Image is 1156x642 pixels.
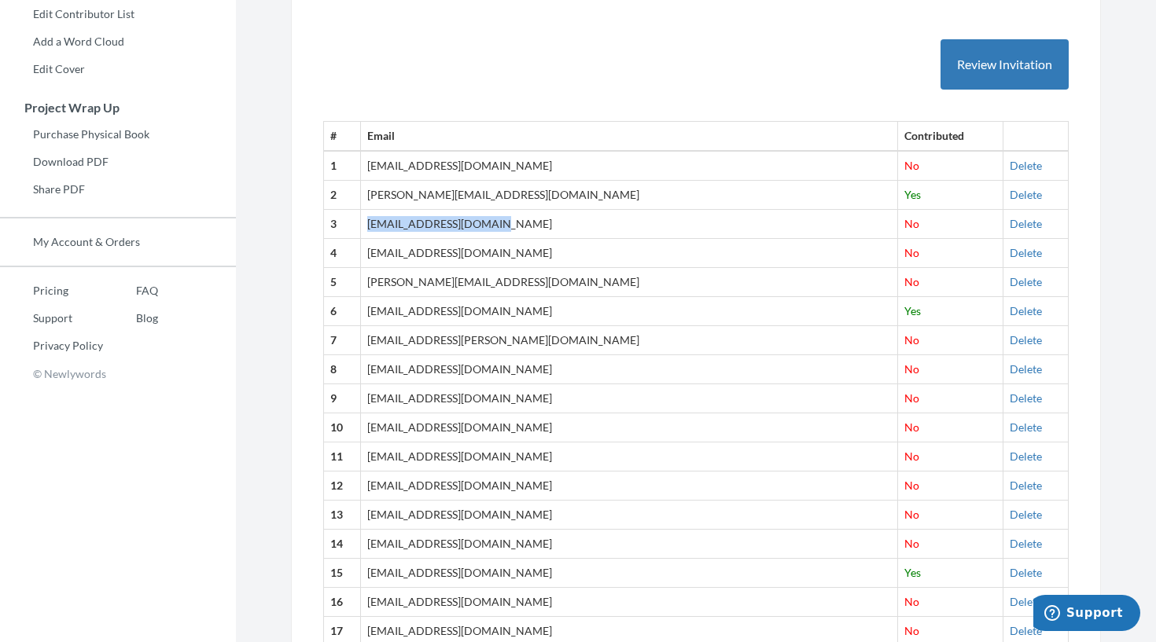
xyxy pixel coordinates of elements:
[361,239,897,268] td: [EMAIL_ADDRESS][DOMAIN_NAME]
[904,624,919,637] span: No
[904,537,919,550] span: No
[103,279,158,303] a: FAQ
[1010,304,1042,317] a: Delete
[904,508,919,521] span: No
[904,333,919,347] span: No
[361,181,897,210] td: [PERSON_NAME][EMAIL_ADDRESS][DOMAIN_NAME]
[904,246,919,259] span: No
[904,304,921,317] span: Yes
[361,268,897,297] td: [PERSON_NAME][EMAIL_ADDRESS][DOMAIN_NAME]
[897,122,1003,151] th: Contributed
[324,326,361,355] th: 7
[904,188,921,201] span: Yes
[324,530,361,559] th: 14
[1010,217,1042,230] a: Delete
[361,530,897,559] td: [EMAIL_ADDRESS][DOMAIN_NAME]
[324,588,361,617] th: 16
[361,297,897,326] td: [EMAIL_ADDRESS][DOMAIN_NAME]
[1010,508,1042,521] a: Delete
[324,210,361,239] th: 3
[1010,566,1042,579] a: Delete
[904,566,921,579] span: Yes
[1010,333,1042,347] a: Delete
[361,355,897,384] td: [EMAIL_ADDRESS][DOMAIN_NAME]
[1010,391,1042,405] a: Delete
[324,151,361,180] th: 1
[324,297,361,326] th: 6
[361,442,897,471] td: [EMAIL_ADDRESS][DOMAIN_NAME]
[941,39,1069,90] button: Review Invitation
[904,362,919,376] span: No
[361,122,897,151] th: Email
[1010,624,1042,637] a: Delete
[1033,595,1140,634] iframe: Opens a widget where you can chat to one of our agents
[904,420,919,434] span: No
[361,210,897,239] td: [EMAIL_ADDRESS][DOMAIN_NAME]
[1010,595,1042,608] a: Delete
[324,122,361,151] th: #
[904,479,919,492] span: No
[1010,449,1042,463] a: Delete
[361,471,897,501] td: [EMAIL_ADDRESS][DOMAIN_NAME]
[1010,159,1042,172] a: Delete
[324,384,361,413] th: 9
[904,595,919,608] span: No
[324,268,361,297] th: 5
[1,101,236,115] h3: Project Wrap Up
[324,559,361,588] th: 15
[324,501,361,530] th: 13
[904,159,919,172] span: No
[1010,479,1042,492] a: Delete
[324,471,361,501] th: 12
[324,355,361,384] th: 8
[361,413,897,442] td: [EMAIL_ADDRESS][DOMAIN_NAME]
[324,239,361,268] th: 4
[361,559,897,588] td: [EMAIL_ADDRESS][DOMAIN_NAME]
[361,588,897,617] td: [EMAIL_ADDRESS][DOMAIN_NAME]
[361,326,897,355] td: [EMAIL_ADDRESS][PERSON_NAME][DOMAIN_NAME]
[324,181,361,210] th: 2
[1010,188,1042,201] a: Delete
[1010,246,1042,259] a: Delete
[361,384,897,413] td: [EMAIL_ADDRESS][DOMAIN_NAME]
[1010,420,1042,434] a: Delete
[361,151,897,180] td: [EMAIL_ADDRESS][DOMAIN_NAME]
[1010,275,1042,288] a: Delete
[904,391,919,405] span: No
[103,306,158,330] a: Blog
[904,217,919,230] span: No
[361,501,897,530] td: [EMAIL_ADDRESS][DOMAIN_NAME]
[904,275,919,288] span: No
[1010,537,1042,550] a: Delete
[1010,362,1042,376] a: Delete
[324,442,361,471] th: 11
[324,413,361,442] th: 10
[904,449,919,463] span: No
